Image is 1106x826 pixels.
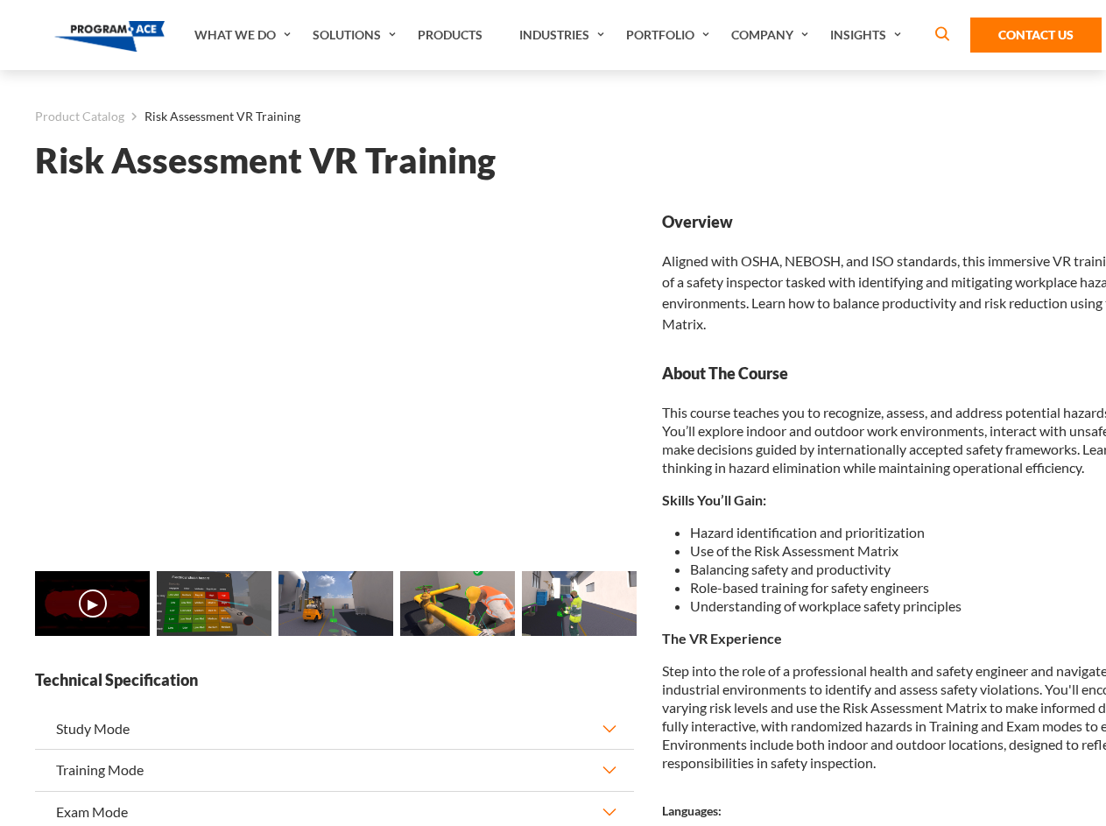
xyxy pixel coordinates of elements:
button: Study Mode [35,709,634,749]
img: Risk Assessment VR Training - Preview 2 [278,571,393,636]
img: Program-Ace [54,21,166,52]
strong: Technical Specification [35,669,634,691]
button: Training Mode [35,750,634,790]
iframe: Risk Assessment VR Training - Video 0 [35,211,634,548]
a: Contact Us [970,18,1102,53]
strong: Languages: [662,803,722,818]
li: Risk Assessment VR Training [124,105,300,128]
a: Product Catalog [35,105,124,128]
img: Risk Assessment VR Training - Preview 1 [157,571,271,636]
img: Risk Assessment VR Training - Preview 4 [522,571,637,636]
button: ▶ [79,589,107,618]
img: Risk Assessment VR Training - Video 0 [35,571,150,636]
img: Risk Assessment VR Training - Preview 3 [400,571,515,636]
